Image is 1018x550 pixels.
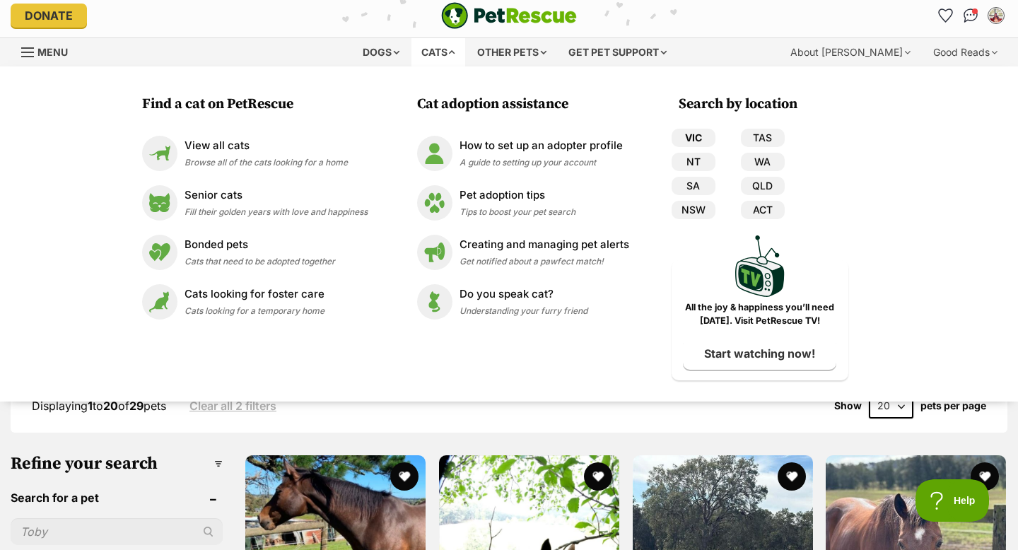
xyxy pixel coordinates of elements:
p: Pet adoption tips [460,187,575,204]
a: QLD [741,177,785,195]
a: VIC [672,129,715,147]
p: All the joy & happiness you’ll need [DATE]. Visit PetRescue TV! [682,301,838,328]
a: NSW [672,201,715,219]
a: Creating and managing pet alerts Creating and managing pet alerts Get notified about a pawfect ma... [417,235,629,270]
a: Do you speak cat? Do you speak cat? Understanding your furry friend [417,284,629,320]
a: NT [672,153,715,171]
span: Browse all of the cats looking for a home [185,157,348,168]
img: Senior cats [142,185,177,221]
span: Understanding your furry friend [460,305,587,316]
img: Caity Stanway profile pic [989,8,1003,23]
div: Cats [411,38,465,66]
p: How to set up an adopter profile [460,138,623,154]
button: favourite [971,462,999,491]
h3: Search by location [679,95,848,115]
a: Cats looking for foster care Cats looking for foster care Cats looking for a temporary home [142,284,368,320]
label: pets per page [920,400,986,411]
strong: 1 [88,399,93,413]
img: Creating and managing pet alerts [417,235,452,270]
p: View all cats [185,138,348,154]
img: Bonded pets [142,235,177,270]
span: Cats that need to be adopted together [185,256,335,267]
p: Bonded pets [185,237,335,253]
input: Toby [11,518,223,545]
p: Cats looking for foster care [185,286,324,303]
a: Donate [11,4,87,28]
span: Cats looking for a temporary home [185,305,324,316]
button: favourite [584,462,612,491]
h3: Cat adoption assistance [417,95,636,115]
span: Menu [37,46,68,58]
a: PetRescue [441,2,577,29]
iframe: Help Scout Beacon - Open [915,479,990,522]
span: Displaying to of pets [32,399,166,413]
span: Fill their golden years with love and happiness [185,206,368,217]
img: View all cats [142,136,177,171]
h3: Find a cat on PetRescue [142,95,375,115]
a: WA [741,153,785,171]
span: A guide to setting up your account [460,157,596,168]
ul: Account quick links [934,4,1007,27]
img: chat-41dd97257d64d25036548639549fe6c8038ab92f7586957e7f3b1b290dea8141.svg [964,8,978,23]
a: Senior cats Senior cats Fill their golden years with love and happiness [142,185,368,221]
a: Favourites [934,4,956,27]
a: ACT [741,201,785,219]
button: favourite [777,462,805,491]
a: Start watching now! [683,337,836,370]
a: TAS [741,129,785,147]
header: Search for a pet [11,491,223,504]
img: info.svg [498,4,510,17]
span: Get notified about a pawfect match! [460,256,604,267]
a: Bonded pets Bonded pets Cats that need to be adopted together [142,235,368,270]
div: Get pet support [558,38,677,66]
span: Show [834,400,862,411]
img: logo-e224e6f780fb5917bec1dbf3a21bbac754714ae5b6737aabdf751b685950b380.svg [441,2,577,29]
p: Do you speak cat? [460,286,587,303]
a: View all cats View all cats Browse all of the cats looking for a home [142,136,368,171]
a: SA [672,177,715,195]
span: Tips to boost your pet search [460,206,575,217]
div: Dogs [353,38,409,66]
button: My account [985,4,1007,27]
p: Senior cats [185,187,368,204]
h3: Refine your search [11,454,223,474]
img: Cats looking for foster care [142,284,177,320]
strong: 29 [129,399,144,413]
a: Menu [21,38,78,64]
strong: 20 [103,399,118,413]
div: Good Reads [923,38,1007,66]
a: How to set up an adopter profile How to set up an adopter profile A guide to setting up your account [417,136,629,171]
a: Clear all 2 filters [189,399,276,412]
img: Pet adoption tips [417,185,452,221]
img: PetRescue TV logo [735,235,785,297]
img: Do you speak cat? [417,284,452,320]
a: Conversations [959,4,982,27]
a: Pet adoption tips Pet adoption tips Tips to boost your pet search [417,185,629,221]
p: Creating and managing pet alerts [460,237,629,253]
button: favourite [390,462,419,491]
img: How to set up an adopter profile [417,136,452,171]
div: Other pets [467,38,556,66]
div: About [PERSON_NAME] [780,38,920,66]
